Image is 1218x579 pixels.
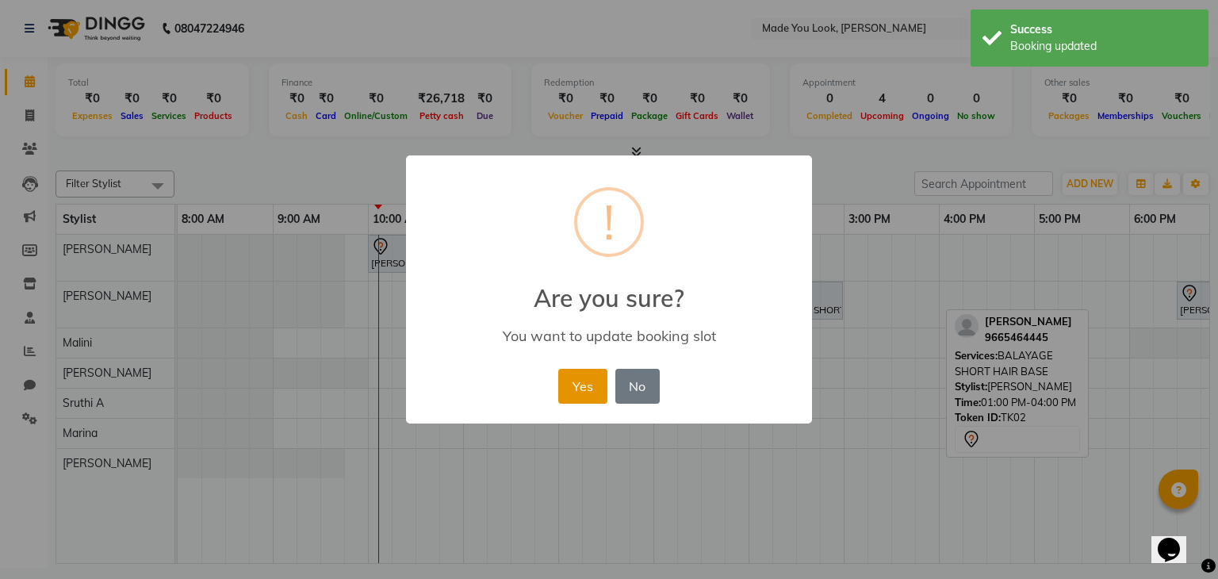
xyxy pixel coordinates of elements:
iframe: chat widget [1151,516,1202,563]
div: You want to update booking slot [429,327,789,345]
h2: Are you sure? [406,265,812,313]
button: No [615,369,660,404]
div: ! [603,190,615,254]
button: Yes [558,369,607,404]
div: Success [1010,21,1197,38]
div: Booking updated [1010,38,1197,55]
